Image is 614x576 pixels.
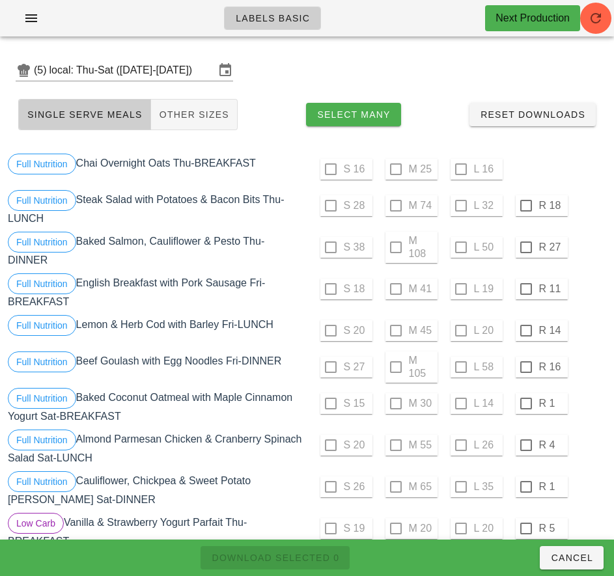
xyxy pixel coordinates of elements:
[540,546,604,569] button: Cancel
[16,352,68,372] span: Full Nutrition
[539,480,565,493] label: R 1
[16,232,68,252] span: Full Nutrition
[5,385,307,427] div: Baked Coconut Oatmeal with Maple Cinnamon Yogurt Sat-BREAKFAST
[16,472,68,491] span: Full Nutrition
[224,7,321,30] a: Labels Basic
[5,427,307,469] div: Almond Parmesan Chicken & Cranberry Spinach Salad Sat-LUNCH
[5,469,307,510] div: Cauliflower, Chickpea & Sweet Potato [PERSON_NAME] Sat-DINNER
[306,103,401,126] button: Select Many
[495,10,570,26] div: Next Production
[16,191,68,210] span: Full Nutrition
[5,229,307,271] div: Baked Salmon, Cauliflower & Pesto Thu-DINNER
[539,522,565,535] label: R 5
[539,282,565,295] label: R 11
[5,312,307,349] div: Lemon & Herb Cod with Barley Fri-LUNCH
[18,99,151,130] button: Single Serve Meals
[539,241,565,254] label: R 27
[539,199,565,212] label: R 18
[16,430,68,450] span: Full Nutrition
[5,510,307,552] div: Vanilla & Strawberry Yogurt Parfait Thu-BREAKFAST
[16,514,55,533] span: Low Carb
[5,151,307,187] div: Chai Overnight Oats Thu-BREAKFAST
[16,389,68,408] span: Full Nutrition
[16,316,68,335] span: Full Nutrition
[27,109,143,120] span: Single Serve Meals
[539,324,565,337] label: R 14
[5,187,307,229] div: Steak Salad with Potatoes & Bacon Bits Thu-LUNCH
[469,103,596,126] button: Reset Downloads
[16,274,68,294] span: Full Nutrition
[16,154,68,174] span: Full Nutrition
[480,109,585,120] span: Reset Downloads
[316,109,391,120] span: Select Many
[235,13,310,23] span: Labels Basic
[539,439,565,452] label: R 4
[151,99,238,130] button: Other Sizes
[34,64,49,77] div: (5)
[539,397,565,410] label: R 1
[5,349,307,385] div: Beef Goulash with Egg Noodles Fri-DINNER
[159,109,229,120] span: Other Sizes
[5,271,307,312] div: English Breakfast with Pork Sausage Fri-BREAKFAST
[539,361,565,374] label: R 16
[550,553,593,563] span: Cancel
